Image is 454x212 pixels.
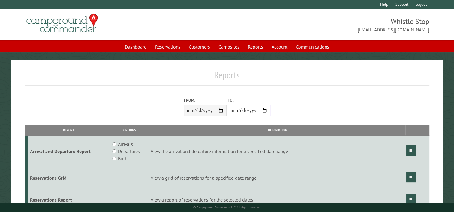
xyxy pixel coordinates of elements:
[215,41,243,52] a: Campsites
[184,97,227,103] label: From:
[150,167,405,189] td: View a grid of reservations for a specified date range
[28,167,110,189] td: Reservations Grid
[110,125,150,135] th: Options
[228,97,270,103] label: To:
[28,136,110,167] td: Arrival and Departure Report
[244,41,267,52] a: Reports
[28,125,110,135] th: Report
[25,69,429,86] h1: Reports
[292,41,333,52] a: Communications
[150,136,405,167] td: View the arrival and departure information for a specified date range
[28,189,110,211] td: Reservations Report
[150,189,405,211] td: View a report of reservations for the selected dates
[152,41,184,52] a: Reservations
[121,41,150,52] a: Dashboard
[185,41,214,52] a: Customers
[118,148,140,155] label: Departures
[118,140,133,148] label: Arrivals
[193,205,261,209] small: © Campground Commander LLC. All rights reserved.
[268,41,291,52] a: Account
[150,125,405,135] th: Description
[25,12,100,35] img: Campground Commander
[227,16,430,33] span: Whistle Stop [EMAIL_ADDRESS][DOMAIN_NAME]
[118,155,127,162] label: Both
